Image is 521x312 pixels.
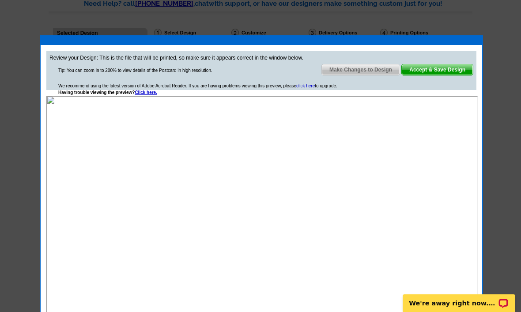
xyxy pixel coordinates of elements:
[135,90,157,95] a: Click here.
[296,83,315,88] a: click here
[397,284,521,312] iframe: LiveChat chat widget
[402,64,473,75] span: Accept & Save Design
[58,67,212,74] div: Tip: You can zoom in to 200% to view details of the Postcard in high resolution.
[46,51,476,90] div: Review your Design: This is the file that will be printed, so make sure it appears correct in the...
[58,83,337,96] div: We recommend using the latest version of Adobe Acrobat Reader. If you are having problems viewing...
[401,64,473,75] a: Accept & Save Design
[322,64,400,75] span: Make Changes to Design
[58,90,157,95] strong: Having trouble viewing the preview?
